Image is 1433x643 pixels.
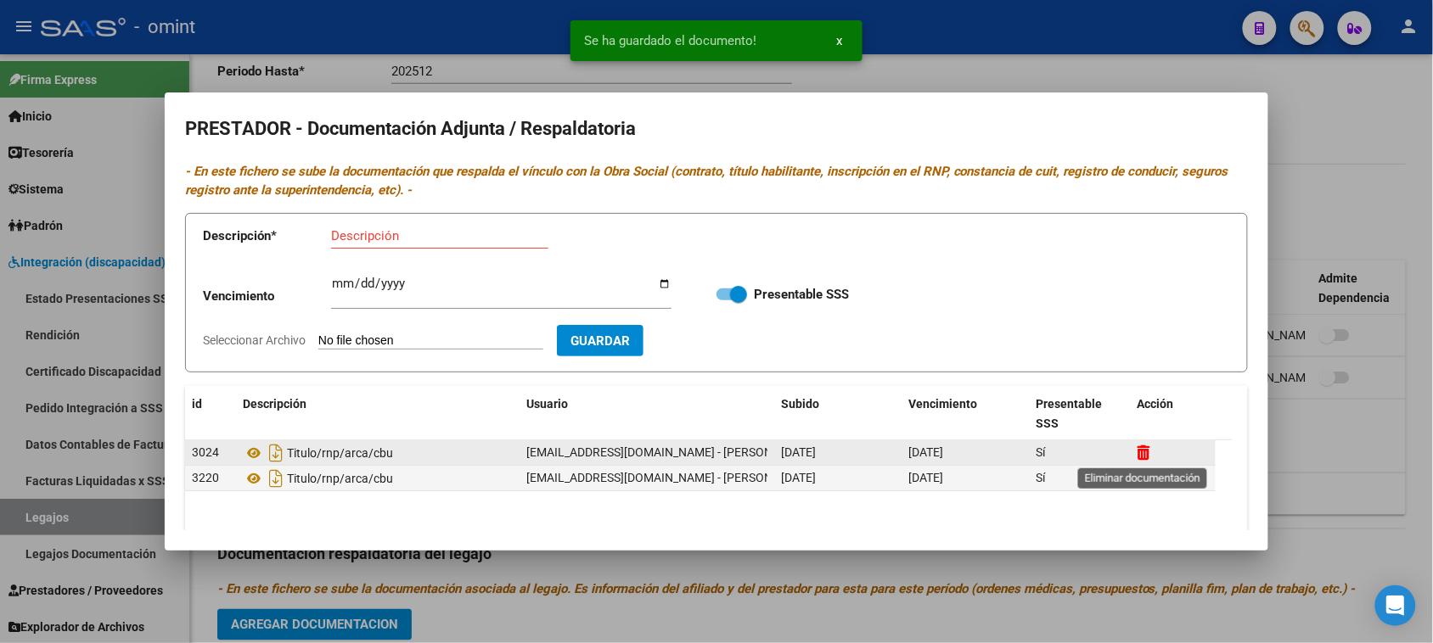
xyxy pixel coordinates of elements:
span: id [192,397,202,411]
span: Subido [781,397,819,411]
datatable-header-cell: Subido [774,386,902,442]
strong: Presentable SSS [754,287,849,302]
h2: PRESTADOR - Documentación Adjunta / Respaldatoria [185,113,1248,145]
span: [DATE] [908,471,943,484]
span: Seleccionar Archivo [203,333,306,347]
button: x [823,25,856,56]
span: [DATE] [908,445,943,459]
datatable-header-cell: Vencimiento [902,386,1029,442]
span: [EMAIL_ADDRESS][DOMAIN_NAME] - [PERSON_NAME] [526,471,814,484]
i: - En este fichero se sube la documentación que respalda el vínculo con la Obra Social (contrato, ... [185,164,1228,198]
button: Guardar [557,325,643,356]
p: Descripción [203,226,331,246]
span: Usuario [526,397,568,411]
i: Descargar documento [265,465,287,492]
span: Sí [1036,445,1045,459]
span: [DATE] [781,471,816,484]
datatable-header-cell: Usuario [520,386,774,442]
span: 3220 [192,471,219,484]
datatable-header-cell: Presentable SSS [1029,386,1131,442]
datatable-header-cell: id [185,386,236,442]
span: 3024 [192,445,219,459]
span: x [836,33,842,48]
span: Sí [1036,471,1045,484]
div: Open Intercom Messenger [1375,585,1416,626]
p: Vencimiento [203,287,331,306]
span: Se ha guardado el documento! [584,32,756,49]
span: Titulo/rnp/arca/cbu [287,446,393,460]
span: [EMAIL_ADDRESS][DOMAIN_NAME] - [PERSON_NAME] [526,445,814,459]
datatable-header-cell: Acción [1131,386,1216,442]
span: Acción [1138,397,1174,411]
span: [DATE] [781,445,816,459]
span: Descripción [243,397,306,411]
span: Presentable SSS [1036,397,1102,430]
span: Guardar [570,333,630,349]
span: Vencimiento [908,397,977,411]
i: Descargar documento [265,439,287,467]
datatable-header-cell: Descripción [236,386,520,442]
span: Titulo/rnp/arca/cbu [287,472,393,485]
